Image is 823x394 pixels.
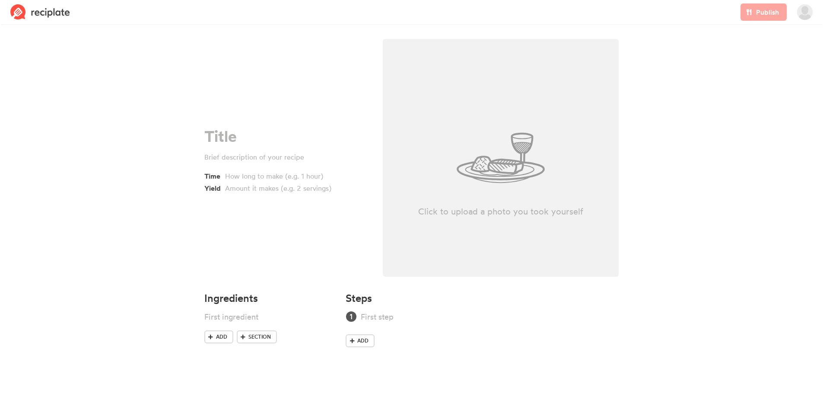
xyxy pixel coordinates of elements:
[204,181,225,193] span: Yield
[216,333,227,341] span: Add
[10,4,70,20] img: Reciplate
[797,4,813,20] img: User's avatar
[383,205,619,218] p: Click to upload a photo you took yourself
[346,292,372,304] h4: Steps
[204,292,336,304] h4: Ingredients
[204,169,225,181] span: Time
[248,333,271,341] span: Section
[357,337,369,345] span: Add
